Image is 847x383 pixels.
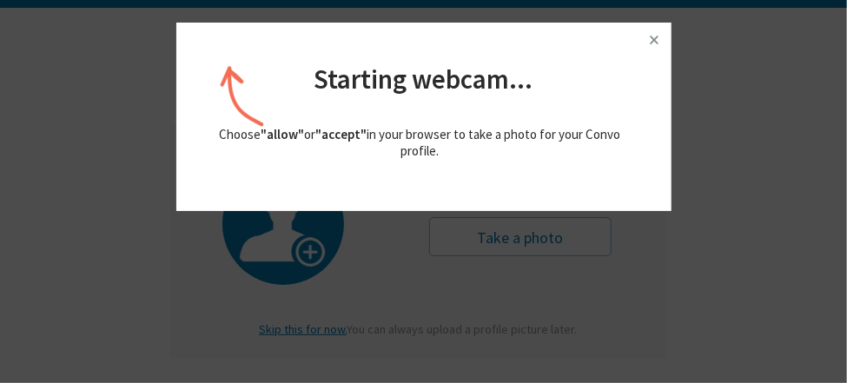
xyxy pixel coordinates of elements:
[220,66,265,127] img: No Image
[261,126,305,142] b: "allow"
[176,44,672,104] div: Starting webcam...
[316,126,367,142] b: "accept"
[641,27,667,53] img: No Image
[206,126,633,159] div: Choose or in your browser to take a photo for your Convo profile.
